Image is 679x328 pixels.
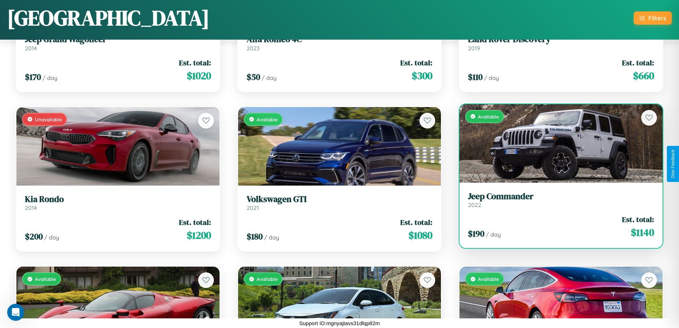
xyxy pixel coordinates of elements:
span: $ 300 [412,69,432,83]
h3: Kia Rondo [25,194,211,205]
span: / day [262,74,277,81]
span: 2022 [468,201,481,208]
span: Available [478,276,499,282]
span: 2023 [247,45,259,52]
h3: Volkswagen GTI [247,194,433,205]
span: / day [264,234,279,241]
h3: Jeep Commander [468,191,654,202]
a: Land Rover Discovery2019 [468,34,654,52]
span: / day [42,74,57,81]
a: Jeep Commander2022 [468,191,654,209]
span: Est. total: [622,214,654,224]
span: / day [44,234,59,241]
span: Available [257,116,278,122]
span: $ 170 [25,71,41,83]
span: / day [484,74,499,81]
a: Volkswagen GTI2021 [247,194,433,212]
span: Est. total: [400,57,432,68]
span: Est. total: [622,57,654,68]
div: Filters [648,14,666,22]
a: Kia Rondo2014 [25,194,211,212]
div: Give Feedback [670,150,675,178]
span: Available [478,113,499,120]
span: / day [486,231,501,238]
span: Available [257,276,278,282]
span: $ 50 [247,71,260,83]
span: $ 1080 [408,228,432,242]
span: 2019 [468,45,480,52]
a: Jeep Grand Wagoneer2014 [25,34,211,52]
span: 2021 [247,204,259,211]
span: Est. total: [179,57,211,68]
span: Unavailable [35,116,62,122]
span: $ 1140 [631,225,654,239]
span: $ 180 [247,231,263,242]
h3: Jeep Grand Wagoneer [25,34,211,45]
span: $ 110 [468,71,483,83]
span: Est. total: [179,217,211,227]
span: 2014 [25,204,37,211]
h3: Alfa Romeo 4C [247,34,433,45]
span: $ 660 [633,69,654,83]
h3: Land Rover Discovery [468,34,654,45]
button: Filters [634,11,672,25]
span: $ 1020 [187,69,211,83]
p: Support ID: mgnyajtavs31dlqp82m [299,318,380,328]
span: Available [35,276,56,282]
iframe: Intercom live chat [7,304,24,321]
a: Alfa Romeo 4C2023 [247,34,433,52]
span: $ 1200 [187,228,211,242]
h1: [GEOGRAPHIC_DATA] [7,3,210,32]
span: $ 190 [468,228,484,239]
span: 2014 [25,45,37,52]
span: Est. total: [400,217,432,227]
span: $ 200 [25,231,43,242]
